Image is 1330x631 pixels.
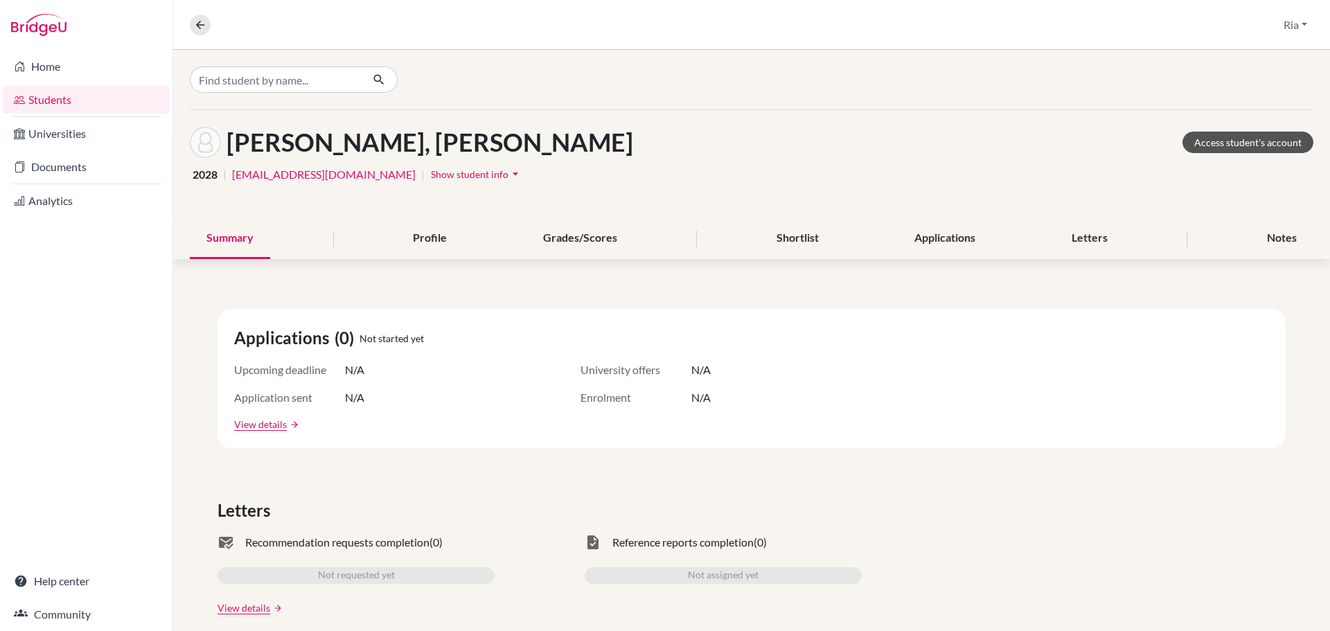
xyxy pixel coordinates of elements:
[688,567,759,584] span: Not assigned yet
[421,166,425,183] span: |
[760,218,835,259] div: Shortlist
[190,218,270,259] div: Summary
[218,601,270,615] a: View details
[691,362,711,378] span: N/A
[360,331,424,346] span: Not started yet
[3,153,170,181] a: Documents
[396,218,463,259] div: Profile
[526,218,634,259] div: Grades/Scores
[193,166,218,183] span: 2028
[3,187,170,215] a: Analytics
[3,53,170,80] a: Home
[234,362,345,378] span: Upcoming deadline
[318,567,395,584] span: Not requested yet
[234,389,345,406] span: Application sent
[691,389,711,406] span: N/A
[232,166,416,183] a: [EMAIL_ADDRESS][DOMAIN_NAME]
[11,14,66,36] img: Bridge-U
[431,168,508,180] span: Show student info
[3,601,170,628] a: Community
[1277,12,1313,38] button: Ria
[898,218,992,259] div: Applications
[508,167,522,181] i: arrow_drop_down
[270,603,283,613] a: arrow_forward
[754,534,767,551] span: (0)
[430,163,523,185] button: Show student infoarrow_drop_down
[345,389,364,406] span: N/A
[287,420,299,429] a: arrow_forward
[1250,218,1313,259] div: Notes
[1055,218,1124,259] div: Letters
[3,120,170,148] a: Universities
[612,534,754,551] span: Reference reports completion
[190,66,362,93] input: Find student by name...
[218,534,234,551] span: mark_email_read
[580,362,691,378] span: University offers
[234,417,287,432] a: View details
[345,362,364,378] span: N/A
[335,326,360,350] span: (0)
[580,389,691,406] span: Enrolment
[3,567,170,595] a: Help center
[1182,132,1313,153] a: Access student's account
[223,166,227,183] span: |
[245,534,429,551] span: Recommendation requests completion
[3,86,170,114] a: Students
[585,534,601,551] span: task
[227,127,633,157] h1: [PERSON_NAME], [PERSON_NAME]
[218,498,276,523] span: Letters
[234,326,335,350] span: Applications
[190,127,221,158] img: Kayley Helena Wuisan's avatar
[429,534,443,551] span: (0)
